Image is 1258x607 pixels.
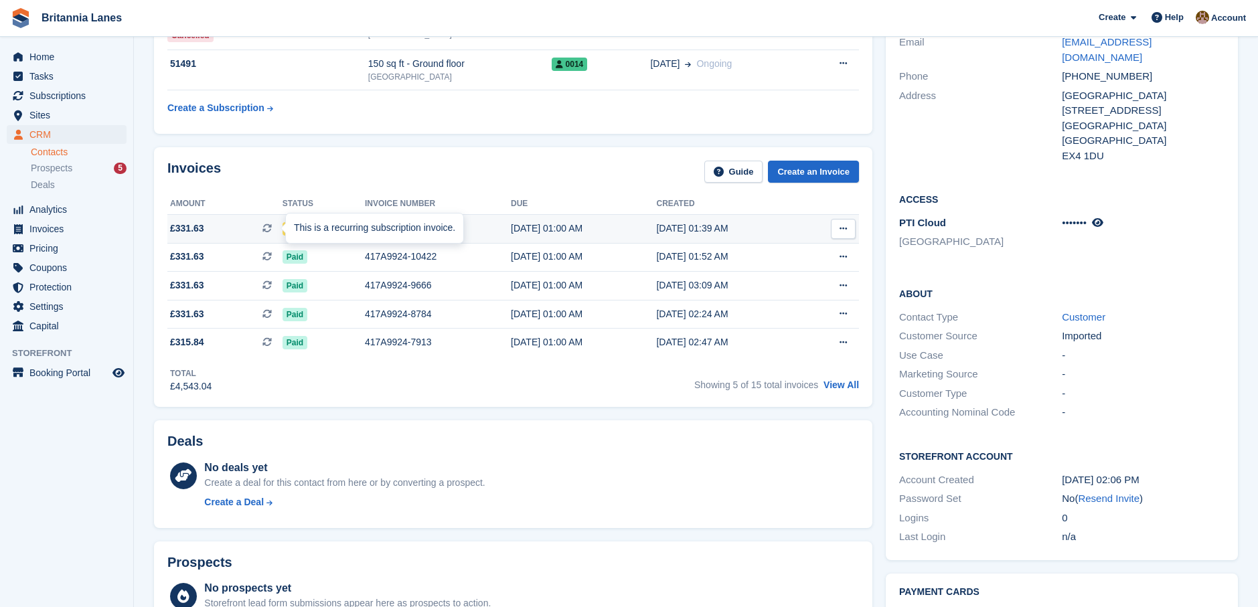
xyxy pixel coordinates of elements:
div: Email [899,35,1062,65]
div: [DATE] 03:09 AM [656,278,801,292]
th: Status [283,193,365,215]
h2: Deals [167,434,203,449]
span: Tasks [29,67,110,86]
h2: About [899,286,1225,300]
h2: Storefront Account [899,449,1225,462]
span: £331.63 [170,307,204,321]
span: PTI Cloud [899,217,946,228]
span: Settings [29,297,110,316]
a: menu [7,67,127,86]
span: £331.63 [170,222,204,236]
a: menu [7,48,127,66]
div: [DATE] 02:24 AM [656,307,801,321]
div: 417A9924-7913 [365,335,511,349]
div: 5 [114,163,127,174]
div: - [1062,348,1225,363]
div: [GEOGRAPHIC_DATA] [368,71,552,83]
span: £315.84 [170,335,204,349]
div: 51491 [167,57,368,71]
div: [GEOGRAPHIC_DATA][STREET_ADDRESS] [1062,88,1225,118]
div: Logins [899,511,1062,526]
div: Use Case [899,348,1062,363]
span: Pricing [29,239,110,258]
div: Address [899,88,1062,164]
div: [PHONE_NUMBER] [1062,69,1225,84]
a: Resend Invite [1078,493,1139,504]
span: 0014 [552,58,588,71]
span: Paid [283,308,307,321]
span: Capital [29,317,110,335]
span: CRM [29,125,110,144]
div: Password Set [899,491,1062,507]
a: Customer [1062,311,1105,323]
div: [DATE] 02:06 PM [1062,472,1225,488]
span: Paid [283,279,307,292]
a: Contacts [31,146,127,159]
div: [GEOGRAPHIC_DATA] [1062,133,1225,149]
div: [DATE] 01:00 AM [511,250,656,264]
div: Accounting Nominal Code [899,405,1062,420]
div: 417A9924-8784 [365,307,511,321]
div: No deals yet [204,460,485,476]
span: £331.63 [170,250,204,264]
span: Paid [283,336,307,349]
div: [GEOGRAPHIC_DATA] [1062,118,1225,134]
span: ••••••• [1062,217,1087,228]
a: menu [7,258,127,277]
div: [DATE] 01:39 AM [656,222,801,236]
div: £4,543.04 [170,379,212,394]
div: [DATE] 01:00 AM [511,307,656,321]
h2: Prospects [167,555,232,570]
a: Deals [31,178,127,192]
div: 417A9924-9666 [365,278,511,292]
a: Create a Deal [204,495,485,509]
a: menu [7,363,127,382]
div: Marketing Source [899,367,1062,382]
span: Account [1211,11,1246,25]
div: n/a [1062,529,1225,545]
span: Storefront [12,347,133,360]
span: Create [1099,11,1125,24]
span: Coupons [29,258,110,277]
div: 150 sq ft - Ground floor [368,57,552,71]
span: Invoices [29,220,110,238]
span: £331.63 [170,278,204,292]
div: Create a Deal [204,495,264,509]
div: [DATE] 01:00 AM [511,335,656,349]
span: Showing 5 of 15 total invoices [694,379,818,390]
div: EX4 1DU [1062,149,1225,164]
img: Admin [1196,11,1209,24]
a: menu [7,86,127,105]
a: menu [7,125,127,144]
span: [DATE] [650,57,680,71]
div: Imported [1062,329,1225,344]
div: Create a deal for this contact from here or by converting a prospect. [204,476,485,490]
a: menu [7,278,127,296]
div: - [1062,386,1225,402]
a: menu [7,317,127,335]
a: menu [7,106,127,124]
div: 417A9924-10422 [365,250,511,264]
a: Guide [704,161,763,183]
a: Prospects 5 [31,161,127,175]
div: This is a recurring subscription invoice. [286,213,463,243]
img: stora-icon-8386f47178a22dfd0bd8f6a31ec36ba5ce8667c1dd55bd0f319d3a0aa187defe.svg [11,8,31,28]
a: Preview store [110,365,127,381]
span: Booking Portal [29,363,110,382]
a: Britannia Lanes [36,7,127,29]
span: Sites [29,106,110,124]
span: Ongoing [696,58,732,69]
span: ( ) [1075,493,1143,504]
a: View All [823,379,859,390]
div: Account Created [899,472,1062,488]
span: Deals [31,179,55,191]
div: Phone [899,69,1062,84]
a: [EMAIL_ADDRESS][DOMAIN_NAME] [1062,36,1152,63]
h2: Access [899,192,1225,205]
div: - [1062,367,1225,382]
a: menu [7,200,127,219]
div: [DATE] 01:00 AM [511,222,656,236]
div: Contact Type [899,310,1062,325]
h2: Invoices [167,161,221,183]
div: [DATE] 02:47 AM [656,335,801,349]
